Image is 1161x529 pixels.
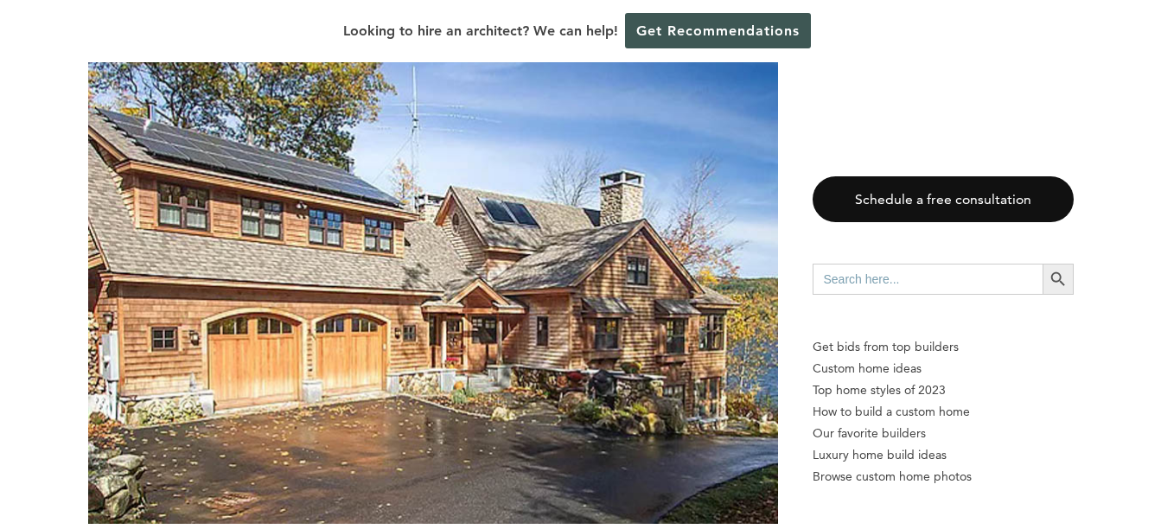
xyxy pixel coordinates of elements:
[813,379,1074,401] a: Top home styles of 2023
[1075,443,1140,508] iframe: Drift Widget Chat Controller
[813,444,1074,466] a: Luxury home build ideas
[813,336,1074,358] p: Get bids from top builders
[813,358,1074,379] a: Custom home ideas
[813,264,1043,295] input: Search here...
[1049,270,1068,289] svg: Search
[813,176,1074,222] a: Schedule a free consultation
[813,423,1074,444] a: Our favorite builders
[813,401,1074,423] a: How to build a custom home
[813,466,1074,488] a: Browse custom home photos
[625,13,811,48] a: Get Recommendations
